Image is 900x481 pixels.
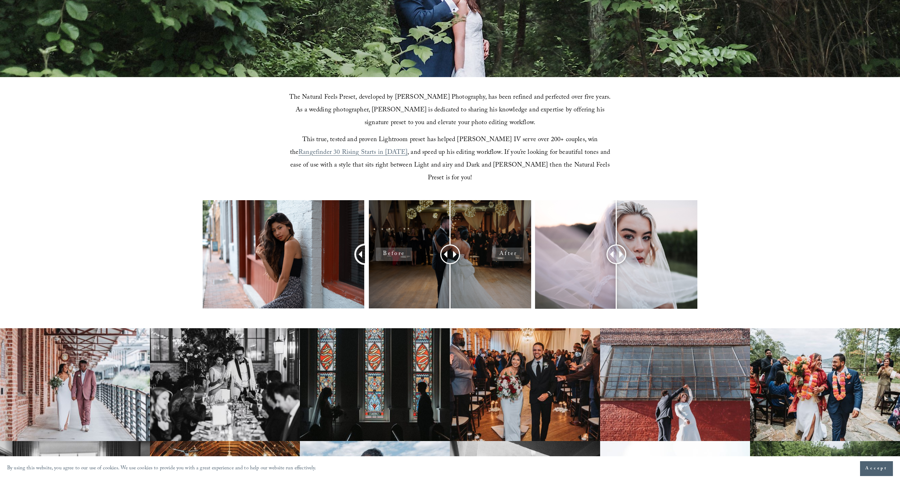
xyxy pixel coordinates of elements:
button: Accept [860,461,893,476]
img: Elegant bride and groom first look photography [300,328,450,441]
img: Best Raleigh wedding venue reception toast [150,328,300,441]
img: Breathtaking mountain wedding venue in NC [750,328,900,441]
span: Accept [865,465,888,472]
p: By using this website, you agree to our use of cookies. We use cookies to provide you with a grea... [7,464,317,474]
span: This true, tested and proven Lightroom preset has helped [PERSON_NAME] IV serve over 200+ couples... [290,135,600,158]
img: Raleigh wedding photographer couple dance [600,328,750,441]
img: Rustic Raleigh wedding venue couple down the aisle [450,328,600,441]
a: Rangefinder 30 Rising Starts in [DATE] [298,147,407,158]
span: , and speed up his editing workflow. If you’re looking for beautiful tones and ease of use with a... [290,147,612,184]
span: The Natural Feels Preset, developed by [PERSON_NAME] Photography, has been refined and perfected ... [289,92,613,129]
